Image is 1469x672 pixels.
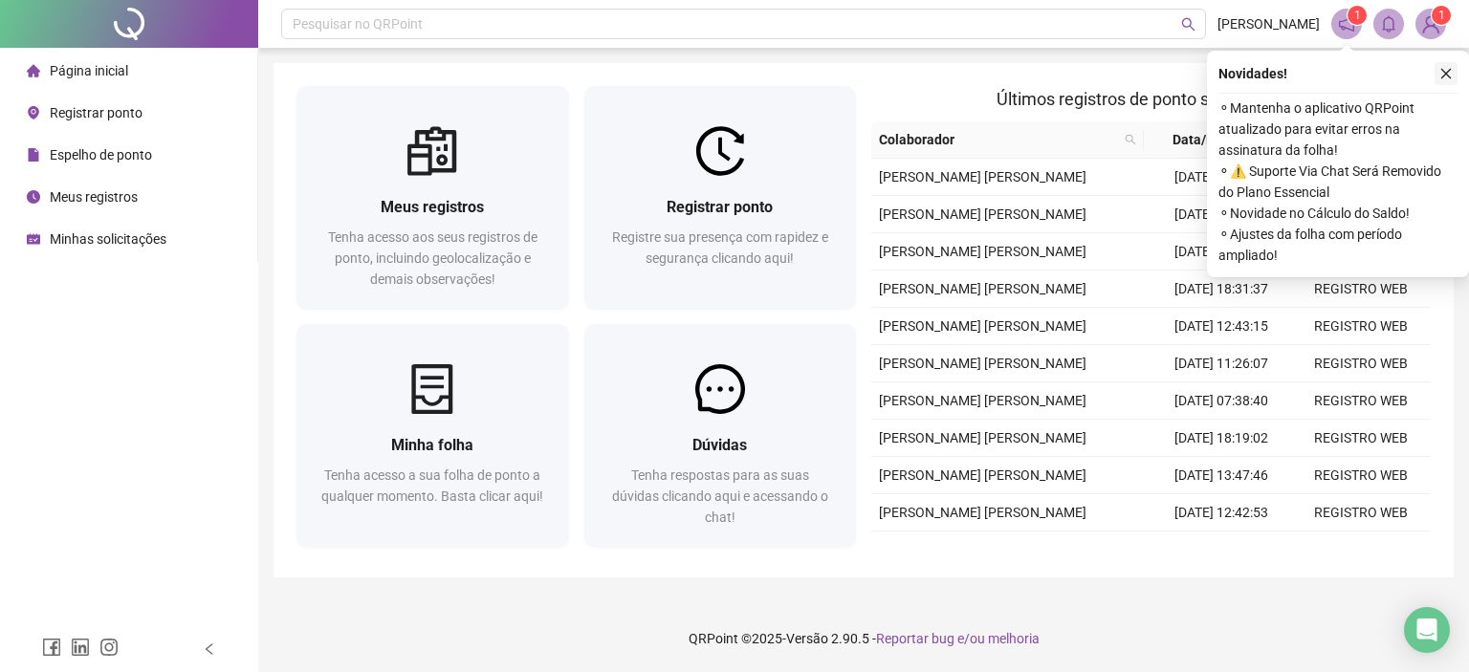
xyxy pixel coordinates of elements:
[879,318,1086,334] span: [PERSON_NAME] [PERSON_NAME]
[1151,308,1291,345] td: [DATE] 12:43:15
[1217,13,1320,34] span: [PERSON_NAME]
[50,105,143,120] span: Registrar ponto
[612,467,828,525] span: Tenha respostas para as suas dúvidas clicando aqui e acessando o chat!
[1404,607,1450,653] div: Open Intercom Messenger
[692,436,747,454] span: Dúvidas
[879,505,1086,520] span: [PERSON_NAME] [PERSON_NAME]
[1291,382,1431,420] td: REGISTRO WEB
[1291,271,1431,308] td: REGISTRO WEB
[612,229,828,266] span: Registre sua presença com rapidez e segurança clicando aqui!
[1151,129,1257,150] span: Data/Hora
[1439,67,1453,80] span: close
[1354,9,1361,22] span: 1
[879,356,1086,371] span: [PERSON_NAME] [PERSON_NAME]
[1291,457,1431,494] td: REGISTRO WEB
[584,324,857,547] a: DúvidasTenha respostas para as suas dúvidas clicando aqui e acessando o chat!
[99,638,119,657] span: instagram
[1151,159,1291,196] td: [DATE] 12:47:16
[1151,345,1291,382] td: [DATE] 11:26:07
[1151,382,1291,420] td: [DATE] 07:38:40
[1151,494,1291,531] td: [DATE] 12:42:53
[1291,494,1431,531] td: REGISTRO WEB
[203,642,216,656] span: left
[27,64,40,77] span: home
[879,467,1086,483] span: [PERSON_NAME] [PERSON_NAME]
[1151,233,1291,271] td: [DATE] 08:30:41
[879,393,1086,408] span: [PERSON_NAME] [PERSON_NAME]
[1218,224,1458,266] span: ⚬ Ajustes da folha com período ampliado!
[1151,531,1291,569] td: [DATE] 07:32:32
[296,86,569,309] a: Meus registrosTenha acesso aos seus registros de ponto, incluindo geolocalização e demais observa...
[1151,457,1291,494] td: [DATE] 13:47:46
[1380,15,1397,33] span: bell
[50,231,166,247] span: Minhas solicitações
[27,148,40,162] span: file
[1151,196,1291,233] td: [DATE] 11:43:54
[50,189,138,205] span: Meus registros
[1151,271,1291,308] td: [DATE] 18:31:37
[997,89,1305,109] span: Últimos registros de ponto sincronizados
[50,63,128,78] span: Página inicial
[667,198,773,216] span: Registrar ponto
[1125,134,1136,145] span: search
[879,244,1086,259] span: [PERSON_NAME] [PERSON_NAME]
[1416,10,1445,38] img: 89936
[296,324,569,547] a: Minha folhaTenha acesso a sua folha de ponto a qualquer momento. Basta clicar aqui!
[1218,63,1287,84] span: Novidades !
[879,430,1086,445] span: [PERSON_NAME] [PERSON_NAME]
[50,147,152,163] span: Espelho de ponto
[1432,6,1451,25] sup: Atualize o seu contato no menu Meus Dados
[1218,98,1458,161] span: ⚬ Mantenha o aplicativo QRPoint atualizado para evitar erros na assinatura da folha!
[328,229,537,287] span: Tenha acesso aos seus registros de ponto, incluindo geolocalização e demais observações!
[381,198,484,216] span: Meus registros
[1291,345,1431,382] td: REGISTRO WEB
[1218,203,1458,224] span: ⚬ Novidade no Cálculo do Saldo!
[258,605,1469,672] footer: QRPoint © 2025 - 2.90.5 -
[71,638,90,657] span: linkedin
[879,206,1086,222] span: [PERSON_NAME] [PERSON_NAME]
[879,129,1117,150] span: Colaborador
[391,436,473,454] span: Minha folha
[1438,9,1445,22] span: 1
[42,638,61,657] span: facebook
[584,86,857,309] a: Registrar pontoRegistre sua presença com rapidez e segurança clicando aqui!
[1151,420,1291,457] td: [DATE] 18:19:02
[1291,531,1431,569] td: REGISTRO WEB
[786,631,828,646] span: Versão
[27,190,40,204] span: clock-circle
[321,467,543,504] span: Tenha acesso a sua folha de ponto a qualquer momento. Basta clicar aqui!
[1144,121,1280,159] th: Data/Hora
[876,631,1040,646] span: Reportar bug e/ou melhoria
[879,169,1086,184] span: [PERSON_NAME] [PERSON_NAME]
[1291,308,1431,345] td: REGISTRO WEB
[1291,420,1431,457] td: REGISTRO WEB
[879,281,1086,296] span: [PERSON_NAME] [PERSON_NAME]
[1348,6,1367,25] sup: 1
[1218,161,1458,203] span: ⚬ ⚠️ Suporte Via Chat Será Removido do Plano Essencial
[27,232,40,246] span: schedule
[1121,125,1140,154] span: search
[1338,15,1355,33] span: notification
[1181,17,1195,32] span: search
[27,106,40,119] span: environment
